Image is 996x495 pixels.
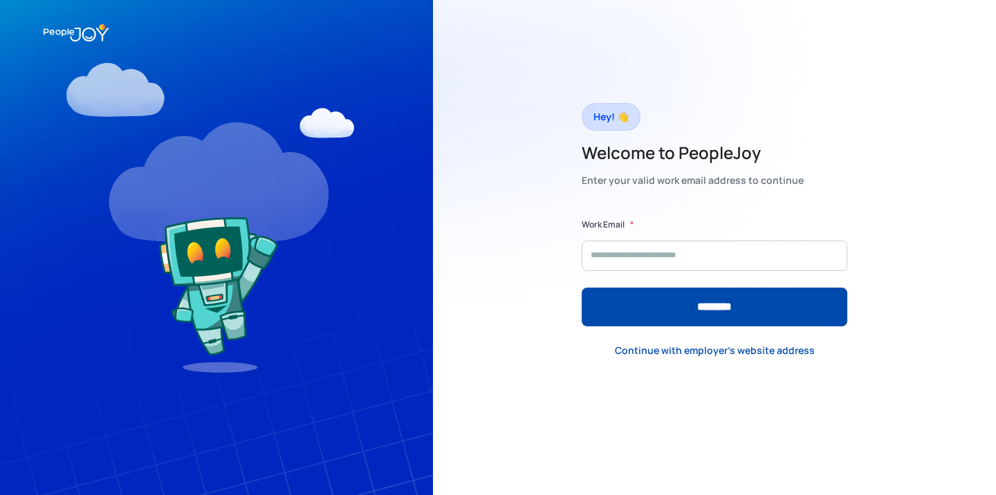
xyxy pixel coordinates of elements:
div: Hey! 👋 [593,107,629,127]
div: Enter your valid work email address to continue [582,171,804,190]
form: Form [582,218,847,326]
div: Continue with employer's website address [615,344,815,357]
a: Continue with employer's website address [604,337,826,365]
h2: Welcome to PeopleJoy [582,142,804,164]
label: Work Email [582,218,625,232]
